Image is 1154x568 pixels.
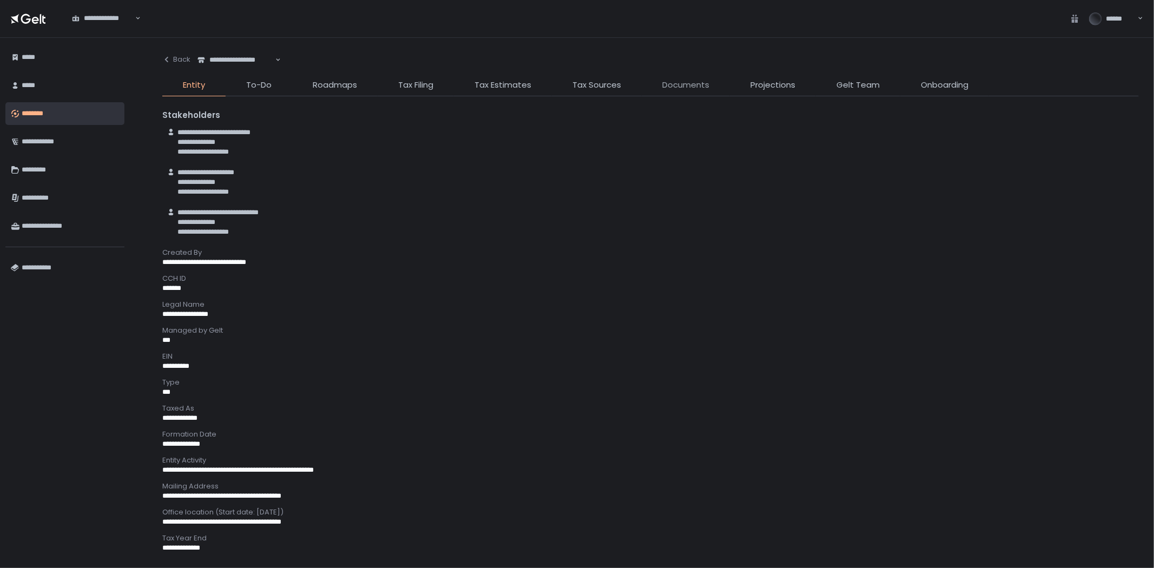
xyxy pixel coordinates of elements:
[162,274,1139,283] div: CCH ID
[162,248,1139,257] div: Created By
[162,481,1139,491] div: Mailing Address
[162,55,190,64] div: Back
[162,378,1139,387] div: Type
[750,79,795,91] span: Projections
[162,49,190,70] button: Back
[474,79,531,91] span: Tax Estimates
[162,455,1139,465] div: Entity Activity
[398,79,433,91] span: Tax Filing
[162,300,1139,309] div: Legal Name
[162,404,1139,413] div: Taxed As
[65,7,141,30] div: Search for option
[246,79,272,91] span: To-Do
[162,109,1139,122] div: Stakeholders
[162,326,1139,335] div: Managed by Gelt
[162,352,1139,361] div: EIN
[162,430,1139,439] div: Formation Date
[162,507,1139,517] div: Office location (Start date: [DATE])
[190,49,281,71] div: Search for option
[921,79,968,91] span: Onboarding
[662,79,709,91] span: Documents
[313,79,357,91] span: Roadmaps
[836,79,880,91] span: Gelt Team
[572,79,621,91] span: Tax Sources
[162,533,1139,543] div: Tax Year End
[183,79,205,91] span: Entity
